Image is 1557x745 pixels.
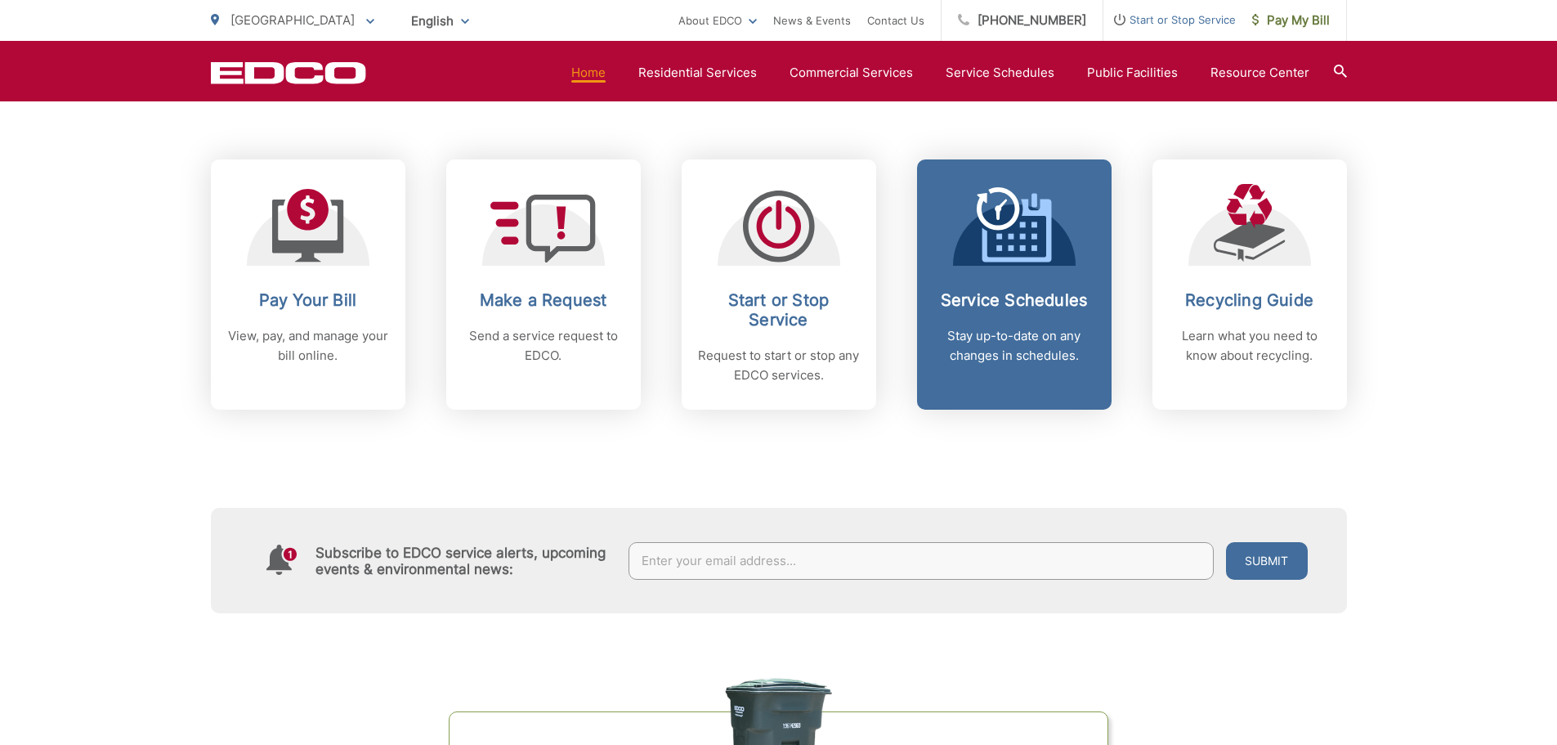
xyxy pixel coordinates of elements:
[463,290,624,310] h2: Make a Request
[446,159,641,410] a: Make a Request Send a service request to EDCO.
[230,12,355,28] span: [GEOGRAPHIC_DATA]
[1226,542,1308,580] button: Submit
[629,542,1214,580] input: Enter your email address...
[211,159,405,410] a: Pay Your Bill View, pay, and manage your bill online.
[773,11,851,30] a: News & Events
[933,326,1095,366] p: Stay up-to-date on any changes in schedules.
[917,159,1112,410] a: Service Schedules Stay up-to-date on any changes in schedules.
[463,326,624,366] p: Send a service request to EDCO.
[211,61,366,84] a: EDCD logo. Return to the homepage.
[227,290,389,310] h2: Pay Your Bill
[399,7,481,35] span: English
[933,290,1095,310] h2: Service Schedules
[1252,11,1330,30] span: Pay My Bill
[1152,159,1347,410] a: Recycling Guide Learn what you need to know about recycling.
[571,63,606,83] a: Home
[1210,63,1309,83] a: Resource Center
[946,63,1054,83] a: Service Schedules
[315,545,613,577] h4: Subscribe to EDCO service alerts, upcoming events & environmental news:
[227,326,389,366] p: View, pay, and manage your bill online.
[1087,63,1178,83] a: Public Facilities
[678,11,757,30] a: About EDCO
[790,63,913,83] a: Commercial Services
[698,346,860,385] p: Request to start or stop any EDCO services.
[1169,326,1331,366] p: Learn what you need to know about recycling.
[698,290,860,330] h2: Start or Stop Service
[1169,290,1331,310] h2: Recycling Guide
[867,11,924,30] a: Contact Us
[638,63,757,83] a: Residential Services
